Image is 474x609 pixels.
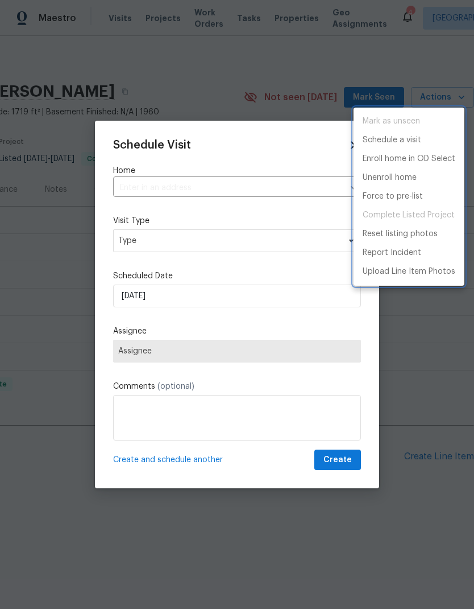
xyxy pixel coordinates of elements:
span: Project is already completed [354,206,464,225]
p: Unenroll home [363,172,417,184]
p: Enroll home in OD Select [363,153,455,165]
p: Reset listing photos [363,228,438,240]
p: Force to pre-list [363,191,423,203]
p: Upload Line Item Photos [363,266,455,278]
p: Report Incident [363,247,421,259]
p: Schedule a visit [363,134,421,146]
